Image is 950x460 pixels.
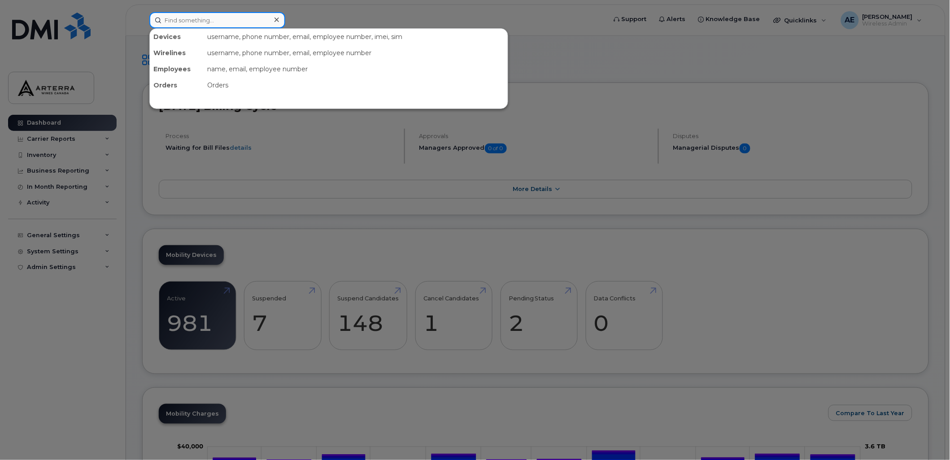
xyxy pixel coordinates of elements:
div: Orders [150,77,204,93]
div: Wirelines [150,45,204,61]
div: Devices [150,29,204,45]
div: username, phone number, email, employee number, imei, sim [204,29,508,45]
div: name, email, employee number [204,61,508,77]
div: Employees [150,61,204,77]
div: username, phone number, email, employee number [204,45,508,61]
div: Orders [204,77,508,93]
